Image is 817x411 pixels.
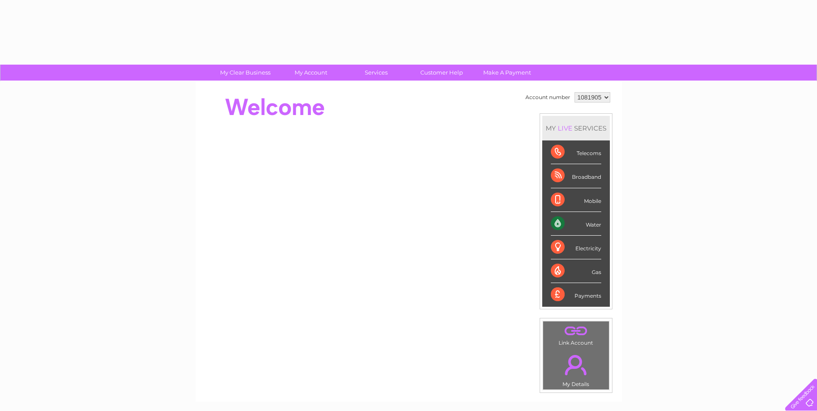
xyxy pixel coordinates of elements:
div: Mobile [551,188,601,212]
td: Link Account [543,321,609,348]
div: MY SERVICES [542,116,610,140]
a: . [545,350,607,380]
div: Payments [551,283,601,306]
a: Customer Help [406,65,477,81]
a: . [545,324,607,339]
div: Telecoms [551,140,601,164]
div: Broadband [551,164,601,188]
a: My Clear Business [210,65,281,81]
a: Services [341,65,412,81]
a: My Account [275,65,346,81]
td: Account number [523,90,572,105]
div: Water [551,212,601,236]
td: My Details [543,348,609,390]
a: Make A Payment [472,65,543,81]
div: LIVE [556,124,574,132]
div: Gas [551,259,601,283]
div: Electricity [551,236,601,259]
